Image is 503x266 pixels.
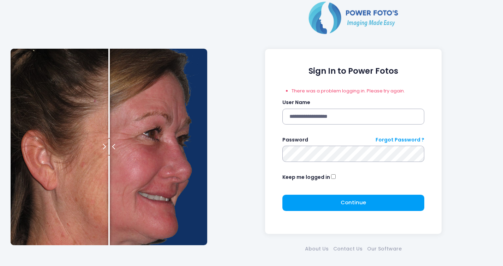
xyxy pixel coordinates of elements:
[376,136,424,144] a: Forgot Password ?
[303,245,331,253] a: About Us
[282,99,310,106] label: User Name
[282,195,425,211] button: Continue
[282,174,330,181] label: Keep me logged in
[292,87,425,95] li: There was a problem logging in. Please try again.
[282,66,425,76] h1: Sign In to Power Fotos
[331,245,365,253] a: Contact Us
[365,245,404,253] a: Our Software
[341,199,366,206] span: Continue
[282,136,308,144] label: Password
